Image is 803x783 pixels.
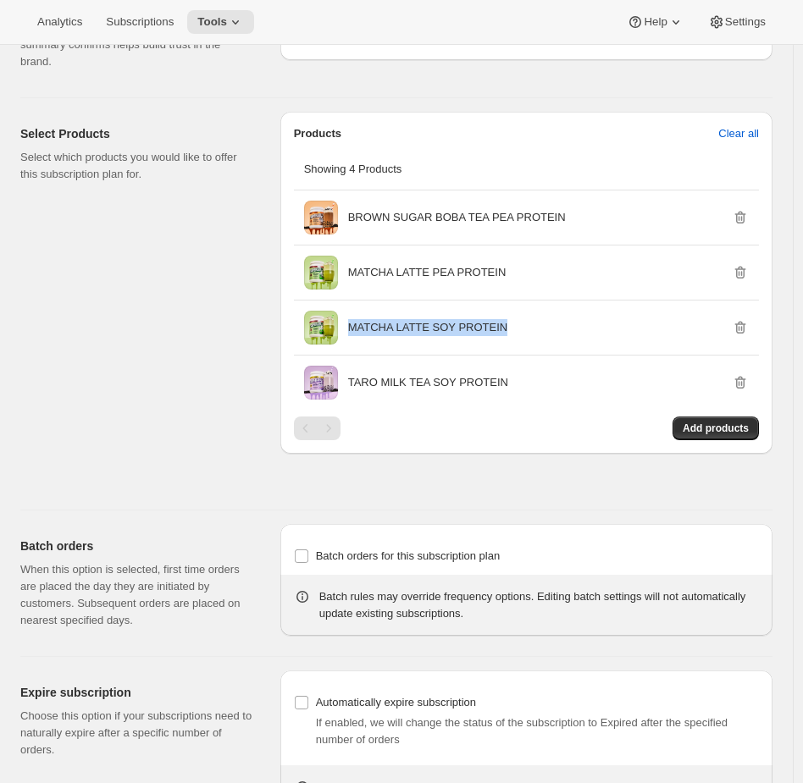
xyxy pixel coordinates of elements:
p: TARO MILK TEA SOY PROTEIN [348,374,508,391]
p: Products [294,125,341,142]
button: Help [617,10,694,34]
button: Analytics [27,10,92,34]
span: Add products [683,422,749,435]
h2: Select Products [20,125,253,142]
span: Tools [197,15,227,29]
span: Help [644,15,667,29]
button: Subscriptions [96,10,184,34]
button: Clear all [708,120,769,147]
img: TARO MILK TEA SOY PROTEIN [304,366,338,400]
span: Subscriptions [106,15,174,29]
p: BROWN SUGAR BOBA TEA PEA PROTEIN [348,209,566,226]
span: Analytics [37,15,82,29]
p: Select which products you would like to offer this subscription plan for. [20,149,253,183]
span: Settings [725,15,766,29]
button: Settings [698,10,776,34]
button: Tools [187,10,254,34]
nav: Pagination [294,416,341,440]
button: Add products [673,416,759,440]
img: MATCHA LATTE PEA PROTEIN [304,256,338,289]
p: When this option is selected, first time orders are placed the day they are initiated by customer... [20,561,253,629]
h2: Batch orders [20,538,253,554]
span: Clear all [718,125,759,142]
span: If enabled, we will change the status of the subscription to Expired after the specified number o... [316,716,728,746]
h2: Expire subscription [20,684,253,701]
div: Batch rules may override frequency options. Editing batch settings will not automatically update ... [319,588,759,622]
img: MATCHA LATTE SOY PROTEIN [304,311,338,345]
span: Showing 4 Products [304,163,402,175]
p: Choose this option if your subscriptions need to naturally expire after a specific number of orders. [20,708,253,758]
span: Batch orders for this subscription plan [316,549,501,562]
p: MATCHA LATTE SOY PROTEIN [348,319,508,336]
p: MATCHA LATTE PEA PROTEIN [348,264,507,281]
span: Automatically expire subscription [316,696,476,709]
img: BROWN SUGAR BOBA TEA PEA PROTEIN [304,201,338,234]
